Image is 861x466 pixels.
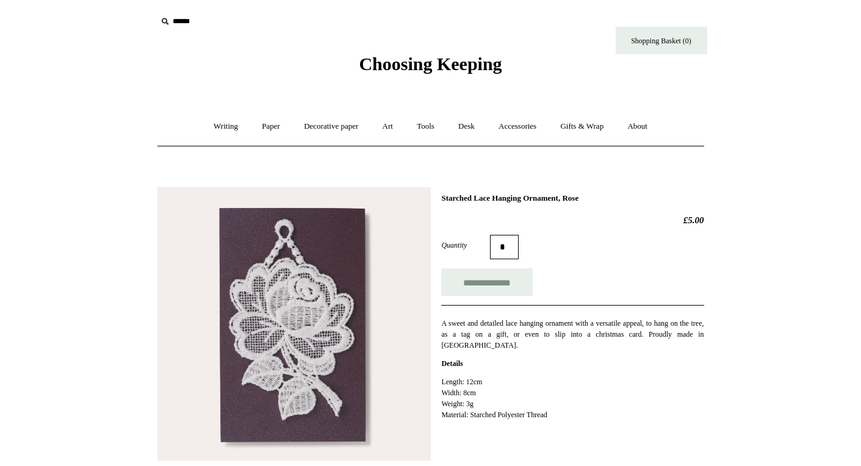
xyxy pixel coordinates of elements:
[359,54,502,74] span: Choosing Keeping
[549,110,614,143] a: Gifts & Wrap
[488,110,547,143] a: Accessories
[441,215,704,226] h2: £5.00
[616,110,658,143] a: About
[441,359,463,368] strong: Details
[359,63,502,72] a: Choosing Keeping
[441,240,490,251] label: Quantity
[251,110,291,143] a: Paper
[157,187,431,461] img: Starched Lace Hanging Ornament, Rose
[372,110,404,143] a: Art
[447,110,486,143] a: Desk
[616,27,707,54] a: Shopping Basket (0)
[441,376,704,420] p: Length: 12cm Width: 8cm Weight: 3g Material: Starched Polyester Thread
[406,110,445,143] a: Tools
[293,110,369,143] a: Decorative paper
[441,319,704,349] span: A sweet and detailed lace hanging ornament with a versatile appeal, to hang on the tree, as a tag...
[203,110,249,143] a: Writing
[441,193,704,203] h1: Starched Lace Hanging Ornament, Rose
